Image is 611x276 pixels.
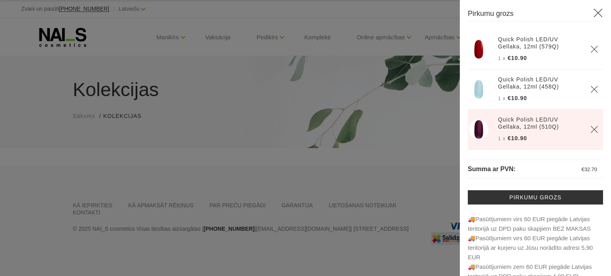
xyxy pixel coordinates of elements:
[498,96,506,101] span: 1 x
[584,166,597,172] span: 32.70
[590,45,598,53] a: Delete
[468,190,603,205] a: Pirkumu grozs
[582,166,584,172] span: €
[508,95,527,101] span: €10.90
[590,125,598,133] a: Delete
[498,116,581,130] a: Quick Polish LED/UV Gellaka, 12ml (510Q)
[498,56,506,61] span: 1 x
[468,166,516,172] span: Summa ar PVN:
[498,136,506,141] span: 1 x
[468,8,603,21] h3: Pirkumu grozs
[498,36,581,50] a: Quick Polish LED/UV Gellaka, 12ml (579Q)
[508,55,527,61] span: €10.90
[498,76,581,90] a: Quick Polish LED/UV Gellaka, 12ml (458Q)
[590,85,598,93] a: Delete
[508,135,527,141] span: €10.90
